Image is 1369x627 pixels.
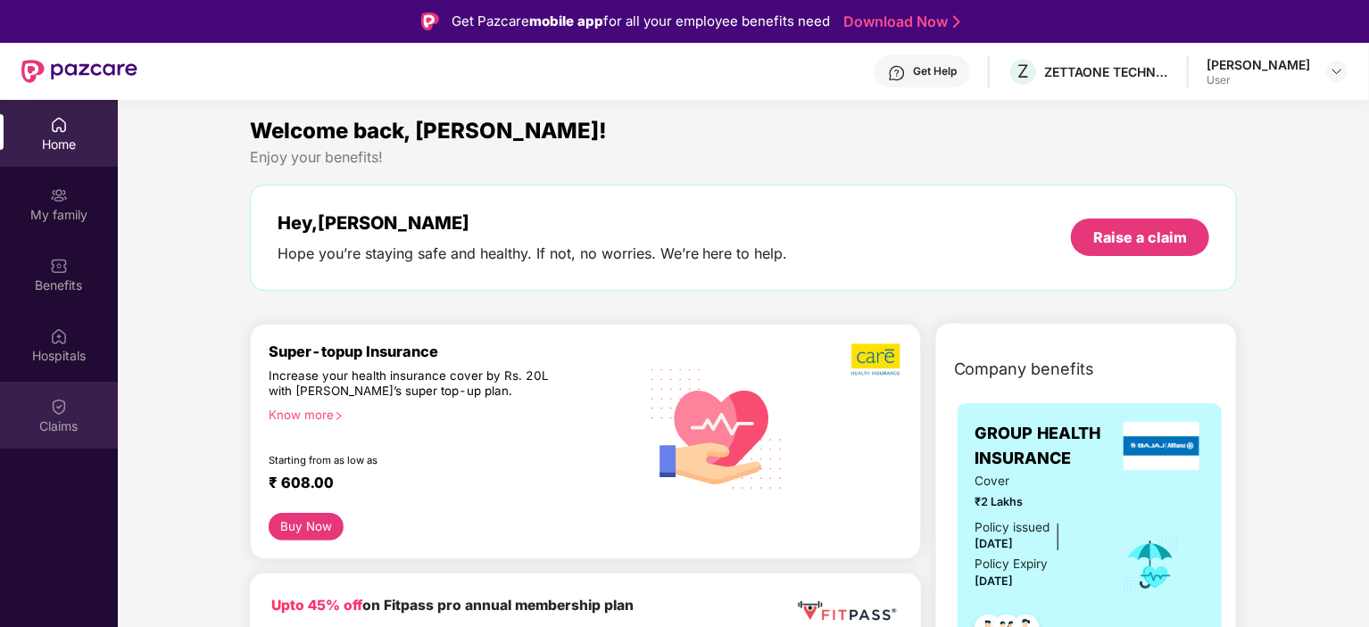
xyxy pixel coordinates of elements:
img: Stroke [953,12,960,31]
div: Raise a claim [1093,227,1187,247]
div: [PERSON_NAME] [1207,56,1310,73]
img: Logo [421,12,439,30]
div: Get Help [913,64,957,78]
img: svg+xml;base64,PHN2ZyBpZD0iSGVscC0zMngzMiIgeG1sbnM9Imh0dHA6Ly93d3cudzMub3JnLzIwMDAvc3ZnIiB3aWR0aD... [888,64,906,82]
span: Welcome back, [PERSON_NAME]! [250,118,607,144]
img: svg+xml;base64,PHN2ZyBpZD0iSG9zcGl0YWxzIiB4bWxucz0iaHR0cDovL3d3dy53My5vcmcvMjAwMC9zdmciIHdpZHRoPS... [50,327,68,345]
div: Policy issued [975,518,1050,537]
img: New Pazcare Logo [21,60,137,83]
img: insurerLogo [1124,422,1200,470]
button: Buy Now [269,513,344,540]
span: Z [1017,61,1029,82]
div: User [1207,73,1310,87]
b: on Fitpass pro annual membership plan [271,597,634,614]
span: [DATE] [975,574,1014,588]
div: Enjoy your benefits! [250,148,1238,167]
span: GROUP HEALTH INSURANCE [975,421,1119,472]
div: Starting from as low as [269,454,562,466]
div: ZETTAONE TECHNOLOGIES INDIA PRIVATE LIMITED [1044,63,1169,80]
a: Download Now [843,12,955,31]
div: Super-topup Insurance [269,342,638,360]
div: Hope you’re staying safe and healthy. If not, no worries. We’re here to help. [278,244,788,263]
span: Company benefits [954,357,1095,382]
span: right [334,411,344,421]
div: Hey, [PERSON_NAME] [278,212,788,234]
div: Policy Expiry [975,555,1049,573]
img: icon [1122,535,1180,594]
img: b5dec4f62d2307b9de63beb79f102df3.png [851,342,902,376]
div: Increase your health insurance cover by Rs. 20L with [PERSON_NAME]’s super top-up plan. [269,368,561,400]
img: svg+xml;base64,PHN2ZyB4bWxucz0iaHR0cDovL3d3dy53My5vcmcvMjAwMC9zdmciIHhtbG5zOnhsaW5rPSJodHRwOi8vd3... [638,347,797,508]
span: ₹2 Lakhs [975,493,1098,511]
strong: mobile app [529,12,603,29]
img: svg+xml;base64,PHN2ZyBpZD0iQ2xhaW0iIHhtbG5zPSJodHRwOi8vd3d3LnczLm9yZy8yMDAwL3N2ZyIgd2lkdGg9IjIwIi... [50,398,68,416]
img: svg+xml;base64,PHN2ZyBpZD0iQmVuZWZpdHMiIHhtbG5zPSJodHRwOi8vd3d3LnczLm9yZy8yMDAwL3N2ZyIgd2lkdGg9Ij... [50,257,68,275]
div: Get Pazcare for all your employee benefits need [452,11,830,32]
img: svg+xml;base64,PHN2ZyBpZD0iSG9tZSIgeG1sbnM9Imh0dHA6Ly93d3cudzMub3JnLzIwMDAvc3ZnIiB3aWR0aD0iMjAiIG... [50,116,68,134]
img: svg+xml;base64,PHN2ZyBpZD0iRHJvcGRvd24tMzJ4MzIiIHhtbG5zPSJodHRwOi8vd3d3LnczLm9yZy8yMDAwL3N2ZyIgd2... [1330,64,1344,78]
span: Cover [975,472,1098,491]
img: svg+xml;base64,PHN2ZyB3aWR0aD0iMjAiIGhlaWdodD0iMjAiIHZpZXdCb3g9IjAgMCAyMCAyMCIgZmlsbD0ibm9uZSIgeG... [50,186,68,204]
span: [DATE] [975,537,1014,550]
b: Upto 45% off [271,597,362,614]
div: Know more [269,408,627,420]
div: ₹ 608.00 [269,474,620,495]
